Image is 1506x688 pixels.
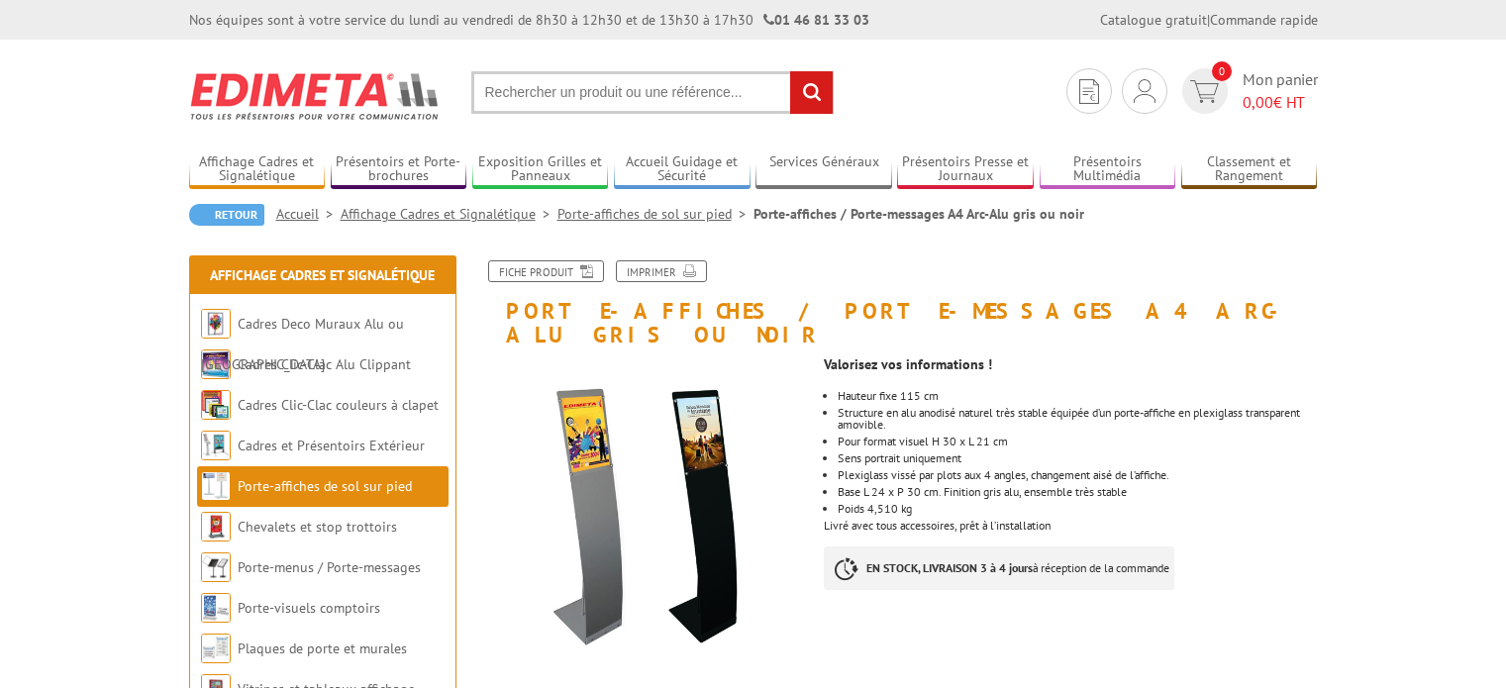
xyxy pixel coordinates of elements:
[1100,11,1207,29] a: Catalogue gratuit
[238,437,425,454] a: Cadres et Présentoirs Extérieur
[461,260,1333,346] h1: Porte-affiches / Porte-messages A4 Arc-Alu gris ou noir
[201,593,231,623] img: Porte-visuels comptoirs
[824,520,1317,532] div: Livré avec tous accessoires, prêt à l’installation
[790,71,833,114] input: rechercher
[189,59,442,133] img: Edimeta
[238,518,397,536] a: Chevalets et stop trottoirs
[1100,10,1318,30] div: |
[1243,91,1318,114] span: € HT
[1181,153,1318,186] a: Classement et Rangement
[201,512,231,541] img: Chevalets et stop trottoirs
[238,396,439,414] a: Cadres Clic-Clac couleurs à clapet
[1243,68,1318,114] span: Mon panier
[238,355,411,373] a: Cadres Clic-Clac Alu Clippant
[238,477,412,495] a: Porte-affiches de sol sur pied
[1212,61,1232,81] span: 0
[472,153,609,186] a: Exposition Grilles et Panneaux
[753,204,1084,224] li: Porte-affiches / Porte-messages A4 Arc-Alu gris ou noir
[238,558,421,576] a: Porte-menus / Porte-messages
[201,390,231,420] img: Cadres Clic-Clac couleurs à clapet
[1210,11,1318,29] a: Commande rapide
[838,436,1317,447] li: Pour format visuel H 30 x L 21 cm
[838,503,1317,515] li: Poids 4,510 kg
[897,153,1034,186] a: Présentoirs Presse et Journaux
[838,486,1317,498] div: Base L 24 x P 30 cm. Finition gris alu, ensemble très stable
[557,205,753,223] a: Porte-affiches de sol sur pied
[238,599,380,617] a: Porte-visuels comptoirs
[331,153,467,186] a: Présentoirs et Porte-brochures
[824,546,1174,590] p: à réception de la commande
[341,205,557,223] a: Affichage Cadres et Signalétique
[824,355,992,373] strong: Valorisez vos informations !
[201,552,231,582] img: Porte-menus / Porte-messages
[238,639,407,657] a: Plaques de porte et murales
[201,431,231,460] img: Cadres et Présentoirs Extérieur
[838,407,1317,431] li: Structure en alu anodisé naturel très stable équipée d’un porte-affiche en plexiglass transparent...
[210,266,435,284] a: Affichage Cadres et Signalétique
[1190,80,1219,103] img: devis rapide
[1040,153,1176,186] a: Présentoirs Multimédia
[488,260,604,282] a: Fiche produit
[201,471,231,501] img: Porte-affiches de sol sur pied
[276,205,341,223] a: Accueil
[616,260,707,282] a: Imprimer
[201,315,404,373] a: Cadres Deco Muraux Alu ou [GEOGRAPHIC_DATA]
[471,71,834,114] input: Rechercher un produit ou une référence...
[1243,92,1273,112] span: 0,00
[1177,68,1318,114] a: devis rapide 0 Mon panier 0,00€ HT
[1079,79,1099,104] img: devis rapide
[838,452,1317,464] li: Sens portrait uniquement
[838,469,1317,481] div: Plexiglass vissé par plots aux 4 angles, changement aisé de l’affiche.
[1134,79,1155,103] img: devis rapide
[755,153,892,186] a: Services Généraux
[189,204,264,226] a: Retour
[763,11,869,29] strong: 01 46 81 33 03
[201,634,231,663] img: Plaques de porte et murales
[866,560,1033,575] strong: EN STOCK, LIVRAISON 3 à 4 jours
[201,309,231,339] img: Cadres Deco Muraux Alu ou Bois
[189,153,326,186] a: Affichage Cadres et Signalétique
[189,10,869,30] div: Nos équipes sont à votre service du lundi au vendredi de 8h30 à 12h30 et de 13h30 à 17h30
[838,390,1317,402] li: Hauteur fixe 115 cm
[614,153,751,186] a: Accueil Guidage et Sécurité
